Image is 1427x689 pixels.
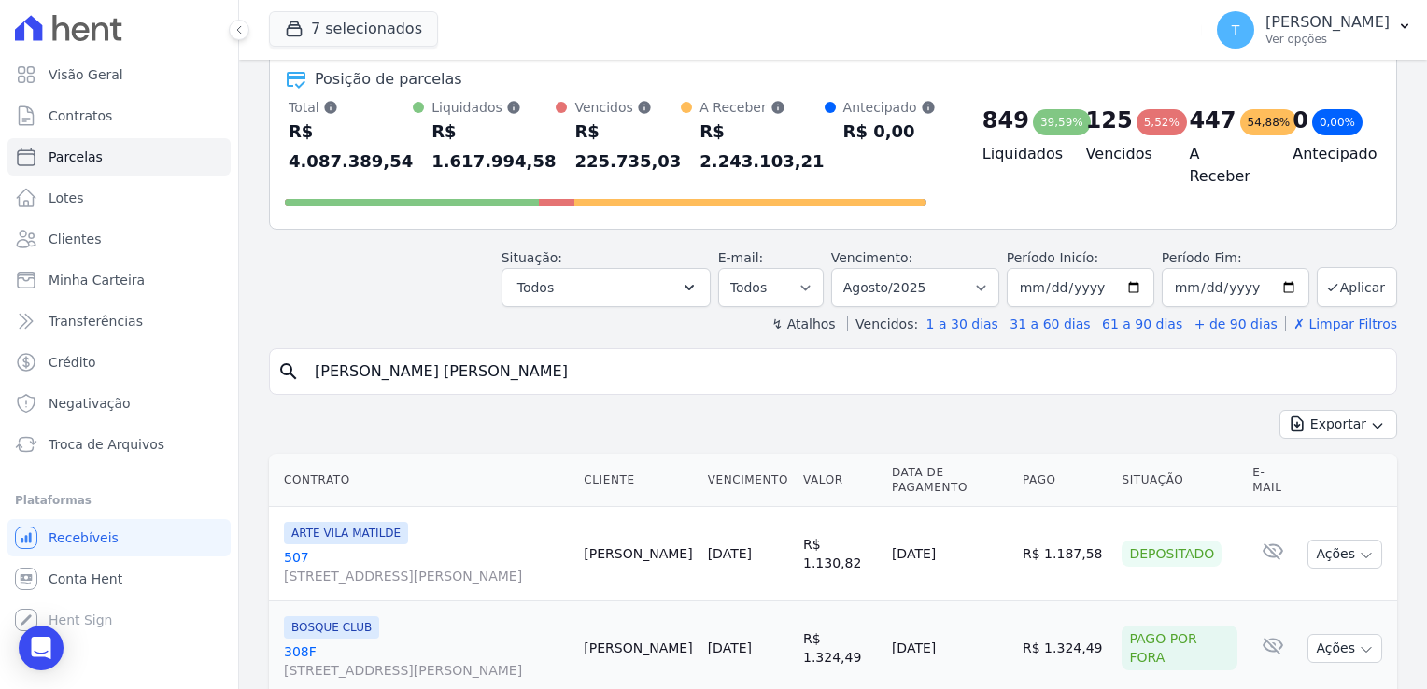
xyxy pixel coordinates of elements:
a: 308F[STREET_ADDRESS][PERSON_NAME] [284,642,569,680]
th: Data de Pagamento [884,454,1015,507]
span: Minha Carteira [49,271,145,289]
div: R$ 4.087.389,54 [289,117,413,176]
div: 0,00% [1312,109,1363,135]
button: Ações [1307,540,1382,569]
div: Antecipado [843,98,936,117]
div: R$ 225.735,03 [574,117,681,176]
th: Situação [1114,454,1245,507]
div: R$ 2.243.103,21 [699,117,824,176]
a: Troca de Arquivos [7,426,231,463]
div: R$ 1.617.994,58 [431,117,556,176]
button: T [PERSON_NAME] Ver opções [1202,4,1427,56]
i: search [277,360,300,383]
div: Plataformas [15,489,223,512]
th: Contrato [269,454,576,507]
input: Buscar por nome do lote ou do cliente [304,353,1389,390]
span: [STREET_ADDRESS][PERSON_NAME] [284,661,569,680]
a: 31 a 60 dias [1010,316,1090,331]
div: 5,52% [1137,109,1187,135]
h4: Liquidados [982,143,1056,165]
p: [PERSON_NAME] [1265,13,1390,32]
div: Liquidados [431,98,556,117]
label: Vencimento: [831,250,912,265]
a: Crédito [7,344,231,381]
button: Ações [1307,634,1382,663]
span: [STREET_ADDRESS][PERSON_NAME] [284,567,569,585]
a: Parcelas [7,138,231,176]
div: Total [289,98,413,117]
span: Contratos [49,106,112,125]
div: 0 [1293,105,1308,135]
a: ✗ Limpar Filtros [1285,316,1397,331]
a: [DATE] [708,546,752,561]
p: Ver opções [1265,32,1390,47]
div: Depositado [1122,541,1222,567]
a: Negativação [7,385,231,422]
th: Valor [796,454,884,507]
a: Lotes [7,179,231,217]
label: E-mail: [718,250,764,265]
h4: A Receber [1189,143,1263,188]
button: Aplicar [1317,267,1397,307]
span: T [1232,23,1240,36]
span: Crédito [49,353,96,372]
th: Vencimento [700,454,796,507]
div: Open Intercom Messenger [19,626,64,670]
div: 54,88% [1240,109,1298,135]
label: Período Inicío: [1007,250,1098,265]
button: 7 selecionados [269,11,438,47]
td: [PERSON_NAME] [576,507,699,601]
a: Minha Carteira [7,261,231,299]
th: E-mail [1245,454,1300,507]
h4: Antecipado [1293,143,1366,165]
div: A Receber [699,98,824,117]
label: Vencidos: [847,316,918,331]
span: Clientes [49,230,101,248]
a: + de 90 dias [1194,316,1278,331]
span: Parcelas [49,148,103,166]
td: R$ 1.187,58 [1015,507,1114,601]
a: [DATE] [708,640,752,655]
label: Período Fim: [1162,248,1309,268]
a: 1 a 30 dias [926,316,998,331]
label: Situação: [502,250,562,265]
button: Todos [502,268,711,307]
a: Recebíveis [7,519,231,556]
button: Exportar [1279,410,1397,439]
a: Visão Geral [7,56,231,93]
div: 447 [1189,105,1236,135]
span: Lotes [49,189,84,207]
h4: Vencidos [1086,143,1160,165]
span: Recebíveis [49,528,119,547]
a: Transferências [7,302,231,340]
span: Transferências [49,312,143,330]
a: 61 a 90 dias [1102,316,1182,331]
label: ↯ Atalhos [771,316,835,331]
div: Posição de parcelas [315,68,462,91]
div: 125 [1086,105,1133,135]
span: Negativação [49,394,131,413]
span: Todos [517,276,554,299]
span: ARTE VILA MATILDE [284,522,408,544]
a: 507[STREET_ADDRESS][PERSON_NAME] [284,548,569,585]
th: Cliente [576,454,699,507]
td: R$ 1.130,82 [796,507,884,601]
a: Conta Hent [7,560,231,598]
a: Contratos [7,97,231,134]
span: Conta Hent [49,569,122,588]
div: R$ 0,00 [843,117,936,147]
td: [DATE] [884,507,1015,601]
span: Troca de Arquivos [49,435,164,454]
div: Pago por fora [1122,626,1237,670]
span: Visão Geral [49,65,123,84]
span: BOSQUE CLUB [284,616,379,639]
a: Clientes [7,220,231,258]
th: Pago [1015,454,1114,507]
div: Vencidos [574,98,681,117]
div: 849 [982,105,1029,135]
div: 39,59% [1033,109,1091,135]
